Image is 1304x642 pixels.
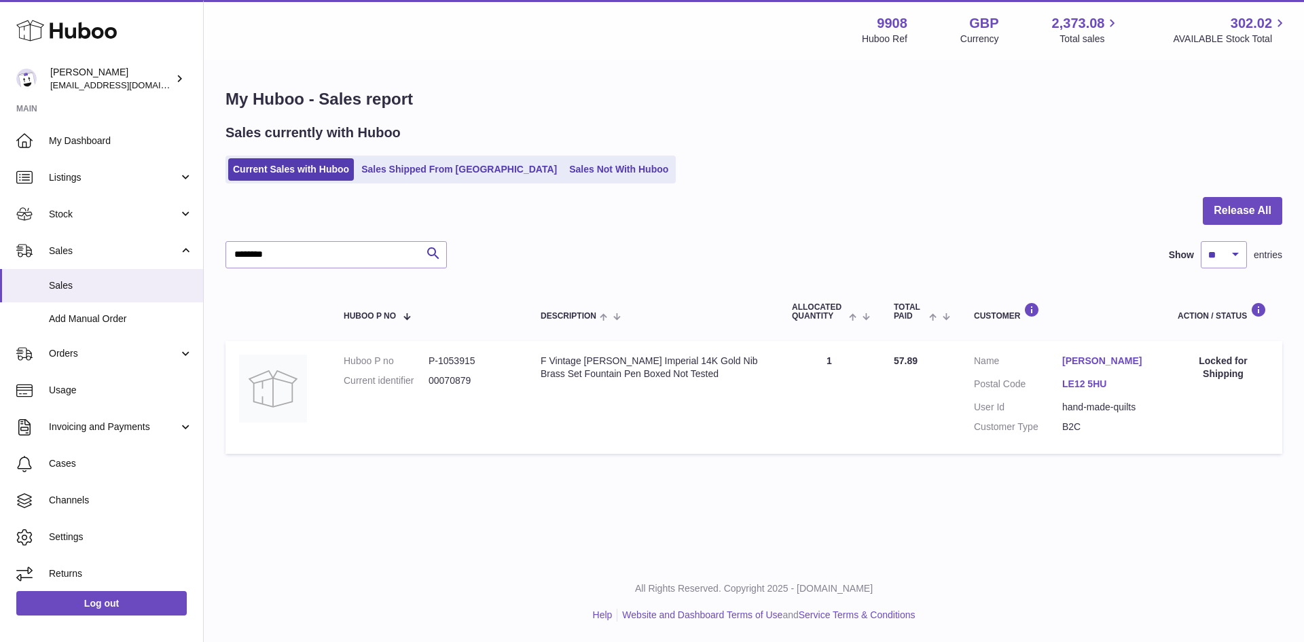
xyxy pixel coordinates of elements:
a: Help [593,609,613,620]
span: AVAILABLE Stock Total [1173,33,1288,46]
dt: Huboo P no [344,355,429,368]
a: Current Sales with Huboo [228,158,354,181]
div: [PERSON_NAME] [50,66,173,92]
a: Sales Not With Huboo [564,158,673,181]
a: 2,373.08 Total sales [1052,14,1121,46]
span: Returns [49,567,193,580]
span: 302.02 [1231,14,1272,33]
div: F Vintage [PERSON_NAME] Imperial 14K Gold Nib Brass Set Fountain Pen Boxed Not Tested [541,355,765,380]
span: Channels [49,494,193,507]
span: Usage [49,384,193,397]
span: My Dashboard [49,135,193,147]
dt: Customer Type [974,421,1062,433]
span: 2,373.08 [1052,14,1105,33]
span: 57.89 [894,355,918,366]
span: Stock [49,208,179,221]
span: [EMAIL_ADDRESS][DOMAIN_NAME] [50,79,200,90]
div: Huboo Ref [862,33,907,46]
span: Invoicing and Payments [49,421,179,433]
p: All Rights Reserved. Copyright 2025 - [DOMAIN_NAME] [215,582,1293,595]
dd: P-1053915 [429,355,513,368]
li: and [617,609,915,622]
dd: hand-made-quilts [1062,401,1151,414]
div: Action / Status [1178,302,1269,321]
a: 302.02 AVAILABLE Stock Total [1173,14,1288,46]
h1: My Huboo - Sales report [225,88,1282,110]
td: 1 [778,341,880,454]
dd: B2C [1062,421,1151,433]
dt: Current identifier [344,374,429,387]
div: Customer [974,302,1151,321]
a: [PERSON_NAME] [1062,355,1151,368]
a: Website and Dashboard Terms of Use [622,609,782,620]
span: Add Manual Order [49,313,193,325]
dt: User Id [974,401,1062,414]
div: Currency [960,33,999,46]
img: tbcollectables@hotmail.co.uk [16,69,37,89]
span: Orders [49,347,179,360]
span: Settings [49,531,193,543]
strong: 9908 [877,14,907,33]
span: Total paid [894,303,926,321]
dt: Name [974,355,1062,371]
dd: 00070879 [429,374,513,387]
span: Total sales [1059,33,1120,46]
dt: Postal Code [974,378,1062,394]
strong: GBP [969,14,998,33]
span: Listings [49,171,179,184]
div: Locked for Shipping [1178,355,1269,380]
span: ALLOCATED Quantity [792,303,846,321]
button: Release All [1203,197,1282,225]
a: LE12 5HU [1062,378,1151,391]
span: Sales [49,279,193,292]
h2: Sales currently with Huboo [225,124,401,142]
span: Sales [49,245,179,257]
img: no-photo.jpg [239,355,307,423]
span: entries [1254,249,1282,262]
a: Sales Shipped From [GEOGRAPHIC_DATA] [357,158,562,181]
a: Log out [16,591,187,616]
span: Description [541,312,596,321]
a: Service Terms & Conditions [799,609,916,620]
label: Show [1169,249,1194,262]
span: Huboo P no [344,312,396,321]
span: Cases [49,457,193,470]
